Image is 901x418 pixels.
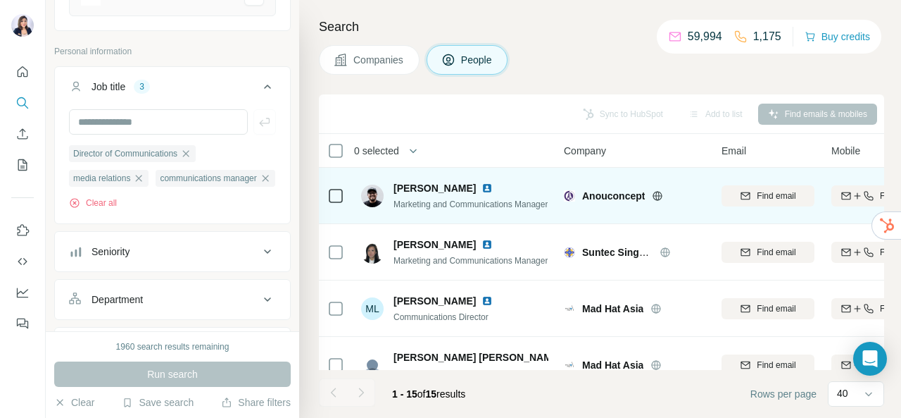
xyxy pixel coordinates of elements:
span: Company [564,144,606,158]
img: Avatar [361,241,384,264]
span: Marketing and Communications Manager [393,199,548,209]
span: results [392,388,465,400]
span: Senior Communications Manager [393,369,519,379]
img: LinkedIn logo [481,295,493,307]
span: Mobile [831,144,860,158]
span: media relations [73,172,130,185]
button: Search [11,90,34,116]
span: Mad Hat Asia [582,302,643,316]
button: Quick start [11,59,34,85]
span: [PERSON_NAME] [393,238,476,252]
p: 1,175 [753,28,781,45]
span: Communications Director [393,312,489,322]
img: LinkedIn logo [481,239,493,250]
img: LinkedIn logo [481,183,493,194]
img: Avatar [11,14,34,37]
span: Find email [757,190,795,202]
button: Find email [722,298,814,319]
span: 0 selected [354,144,399,158]
button: Clear all [69,197,117,209]
p: Personal information [54,45,291,58]
img: Logo of Anouconcept [564,190,575,202]
span: Mad Hat Asia [582,358,643,372]
button: Share filters [221,395,291,410]
span: communications manager [160,172,256,185]
span: 15 [426,388,437,400]
img: Logo of Mad Hat Asia [564,303,575,314]
span: [PERSON_NAME] [PERSON_NAME] [393,350,562,364]
button: Dashboard [11,280,34,305]
button: Clear [54,395,94,410]
button: Find email [722,185,814,207]
span: [PERSON_NAME] [393,294,476,308]
button: Use Surfe API [11,249,34,274]
span: [PERSON_NAME] [393,181,476,195]
div: Seniority [92,245,130,259]
span: Companies [353,53,405,67]
span: Director of Communications [73,147,177,160]
div: Job title [92,80,125,94]
img: Avatar [361,185,384,207]
button: Save search [122,395,194,410]
button: Seniority [55,235,290,269]
div: Department [92,293,143,307]
span: 1 - 15 [392,388,417,400]
button: Personal location1 [55,331,290,364]
div: Open Intercom Messenger [853,342,887,376]
button: Feedback [11,311,34,336]
span: Email [722,144,746,158]
h4: Search [319,17,884,37]
div: 1960 search results remaining [116,340,229,353]
button: My lists [11,152,34,178]
img: Avatar [361,354,384,376]
span: Find email [757,359,795,371]
span: of [417,388,426,400]
button: Find email [722,242,814,263]
span: Suntec Singapore Convention & Exhibition Centre [582,247,817,258]
button: Buy credits [805,27,870,47]
img: Logo of Mad Hat Asia [564,359,575,371]
p: 59,994 [688,28,722,45]
button: Enrich CSV [11,121,34,147]
span: Find email [757,302,795,315]
span: Anouconcept [582,189,645,203]
span: Find email [757,246,795,259]
div: ML [361,297,384,320]
span: Rows per page [750,387,817,401]
p: 40 [837,386,848,400]
button: Job title3 [55,70,290,109]
span: Marketing and Communications Manager [393,256,548,266]
button: Find email [722,355,814,376]
img: Logo of Suntec Singapore Convention & Exhibition Centre [564,247,575,258]
button: Department [55,283,290,316]
div: 3 [134,80,150,93]
button: Use Surfe on LinkedIn [11,218,34,243]
span: People [461,53,493,67]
